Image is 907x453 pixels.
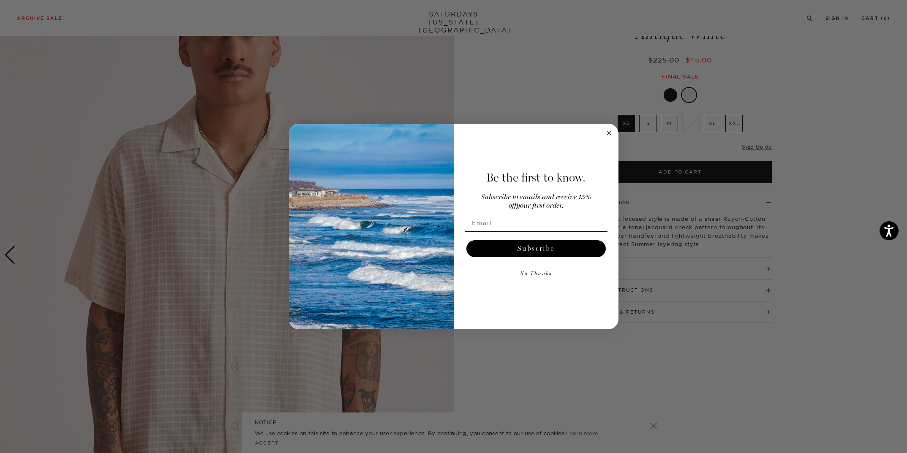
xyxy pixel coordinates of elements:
img: 125c788d-000d-4f3e-b05a-1b92b2a23ec9.jpeg [289,124,454,330]
button: Subscribe [466,240,606,257]
button: No Thanks [465,266,607,282]
span: Subscribe to emails and receive 15% [481,194,591,201]
span: your first order. [516,202,564,209]
input: Email [465,214,607,231]
span: off [509,202,516,209]
img: underline [465,231,607,232]
button: Close dialog [604,128,614,138]
span: Be the first to know. [486,171,586,185]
